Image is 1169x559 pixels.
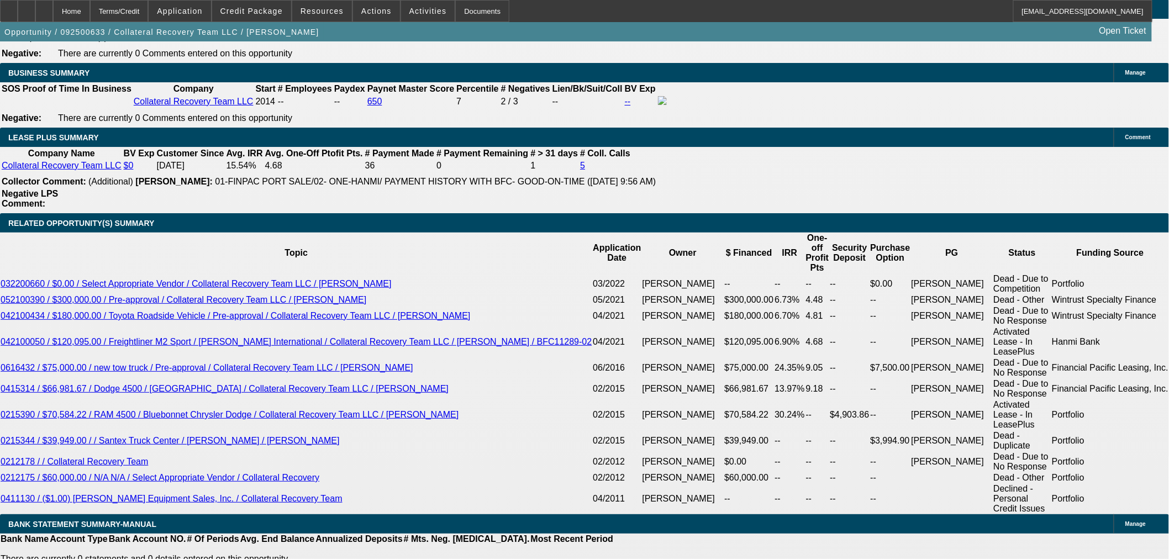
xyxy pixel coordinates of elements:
td: $60,000.00 [724,472,774,483]
th: # Of Periods [187,534,240,545]
td: [PERSON_NAME] [911,451,993,472]
b: Paydex [334,84,365,93]
td: 6.70% [774,305,805,326]
button: Credit Package [212,1,291,22]
b: [PERSON_NAME]: [135,177,213,186]
div: 2 / 3 [501,97,550,107]
a: $0 [124,161,134,170]
td: 4.68 [805,326,830,357]
b: # Payment Remaining [436,149,528,158]
td: -- [805,451,830,472]
a: 0411130 / ($1.00) [PERSON_NAME] Equipment Sales, Inc. / Collateral Recovery Team [1,494,343,503]
span: Comment [1125,134,1151,140]
span: BUSINESS SUMMARY [8,68,89,77]
b: Avg. IRR [227,149,263,158]
td: -- [829,273,870,294]
td: [PERSON_NAME] [642,483,724,514]
td: Dead - Due to Competition [993,273,1051,294]
td: Dead - Other [993,294,1051,305]
td: 03/2022 [592,273,641,294]
td: [PERSON_NAME] [911,399,993,430]
th: Security Deposit [829,233,870,273]
td: 6.73% [774,294,805,305]
b: # Employees [278,84,332,93]
td: -- [829,378,870,399]
th: Most Recent Period [530,534,614,545]
td: Portfolio [1051,399,1169,430]
td: -- [829,472,870,483]
button: Actions [353,1,400,22]
th: SOS [1,83,21,94]
td: -- [805,483,830,514]
td: $4,903.86 [829,399,870,430]
b: # > 31 days [530,149,578,158]
a: Collateral Recovery Team LLC [2,161,122,170]
td: 15.54% [226,160,264,171]
td: -- [870,378,911,399]
td: 04/2021 [592,326,641,357]
td: 4.81 [805,305,830,326]
td: -- [805,430,830,451]
span: BANK STATEMENT SUMMARY-MANUAL [8,520,156,529]
span: Manage [1125,521,1146,527]
td: -- [774,273,805,294]
td: [DATE] [156,160,225,171]
td: -- [805,472,830,483]
td: Hanmi Bank [1051,326,1169,357]
td: $66,981.67 [724,378,774,399]
span: 01-FINPAC PORT SALE/02- ONE-HANMI/ PAYMENT HISTORY WITH BFC- GOOD-ON-TIME ([DATE] 9:56 AM) [215,177,656,186]
a: 042100434 / $180,000.00 / Toyota Roadside Vehicle / Pre-approval / Collateral Recovery Team LLC /... [1,311,471,320]
button: Activities [401,1,455,22]
td: $75,000.00 [724,357,774,378]
td: -- [829,357,870,378]
td: Dead - Due to No Response [993,357,1051,378]
td: -- [805,273,830,294]
th: $ Financed [724,233,774,273]
b: Company [173,84,214,93]
a: 0212175 / $60,000.00 / N/A N/A / Select Appropriate Vendor / Collateral Recovery [1,473,319,482]
td: -- [829,430,870,451]
td: $120,095.00 [724,326,774,357]
td: 02/2015 [592,430,641,451]
td: -- [870,294,911,305]
td: 9.18 [805,378,830,399]
td: [PERSON_NAME] [642,472,724,483]
td: 24.35% [774,357,805,378]
td: [PERSON_NAME] [642,399,724,430]
span: RELATED OPPORTUNITY(S) SUMMARY [8,219,154,228]
button: Resources [292,1,352,22]
b: Company Name [28,149,95,158]
span: There are currently 0 Comments entered on this opportunity [58,49,292,58]
td: -- [724,273,774,294]
a: 5 [580,161,585,170]
span: Application [157,7,202,15]
a: 052100390 / $300,000.00 / Pre-approval / Collateral Recovery Team LLC / [PERSON_NAME] [1,295,366,304]
th: Proof of Time In Business [22,83,132,94]
b: # Payment Made [365,149,434,158]
span: (Additional) [88,177,133,186]
td: Portfolio [1051,472,1169,483]
a: 0212178 / / Collateral Recovery Team [1,457,148,466]
td: -- [334,96,366,108]
div: 7 [456,97,498,107]
b: # Negatives [501,84,550,93]
td: $180,000.00 [724,305,774,326]
th: Funding Source [1051,233,1169,273]
span: Activities [409,7,447,15]
td: $7,500.00 [870,357,911,378]
a: 0616432 / $75,000.00 / new tow truck / Pre-approval / Collateral Recovery Team LLC / [PERSON_NAME] [1,363,413,372]
img: facebook-icon.png [658,96,667,105]
a: 032200660 / $0.00 / Select Appropriate Vendor / Collateral Recovery Team LLC / [PERSON_NAME] [1,279,392,288]
td: Dead - Due to No Response [993,378,1051,399]
td: Financial Pacific Leasing, Inc. [1051,357,1169,378]
td: -- [870,472,911,483]
td: [PERSON_NAME] [642,451,724,472]
td: 02/2015 [592,378,641,399]
td: $300,000.00 [724,294,774,305]
span: There are currently 0 Comments entered on this opportunity [58,113,292,123]
td: 9.05 [805,357,830,378]
td: Dead - Due to No Response [993,305,1051,326]
td: 30.24% [774,399,805,430]
td: -- [870,399,911,430]
a: -- [625,97,631,106]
